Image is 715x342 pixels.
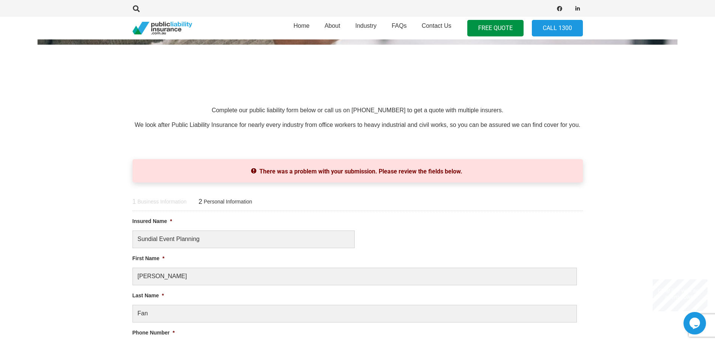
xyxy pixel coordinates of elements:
a: Home [286,15,317,42]
label: Insured Name [132,218,172,224]
span: 2 [199,198,202,206]
span: Personal Information [204,199,252,205]
p: Complete our public liability form below or call us on [PHONE_NUMBER] to get a quote with multipl... [132,106,583,115]
label: Last Name [132,292,164,299]
span: About [325,23,340,29]
img: cgu [369,45,406,82]
span: Business Information [137,199,187,205]
span: Home [294,23,310,29]
img: allianz [131,45,168,82]
img: Vero [12,45,49,82]
label: Phone Number [132,329,175,336]
a: pli_logotransparent [132,22,192,35]
iframe: chat widget [653,279,707,311]
img: aig [250,45,288,82]
img: protecsure [488,45,526,82]
a: Call 1300 [532,20,583,37]
label: First Name [132,255,165,262]
input: Business or sole trader name [132,231,355,248]
a: Industry [348,15,384,42]
a: Search [129,5,144,12]
h2: There was a problem with your submission. Please review the fields below. [140,167,575,175]
span: FAQs [391,23,406,29]
a: Facebook [554,3,565,14]
img: lloyds [607,45,645,82]
p: We look after Public Liability Insurance for nearly every industry from office workers to heavy i... [132,121,583,129]
span: Industry [355,23,376,29]
a: LinkedIn [572,3,583,14]
iframe: chat widget [683,312,707,334]
a: FREE QUOTE [467,20,524,37]
span: Contact Us [421,23,451,29]
a: Contact Us [414,15,459,42]
a: About [317,15,348,42]
span: 1 [132,198,136,206]
a: FAQs [384,15,414,42]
